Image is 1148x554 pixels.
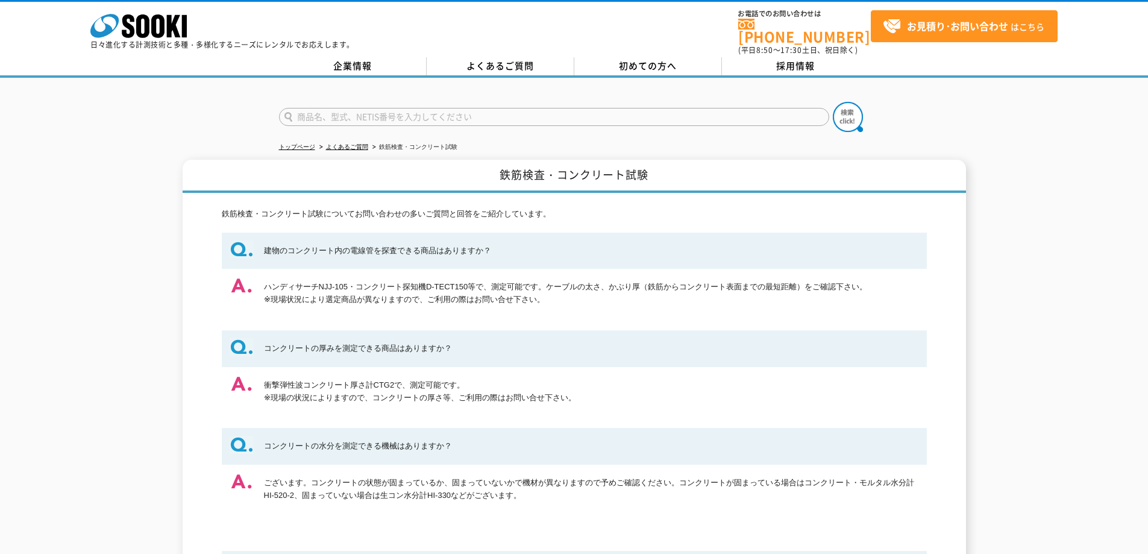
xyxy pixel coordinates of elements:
[222,428,927,465] dt: コンクリートの水分を測定できる機械はありますか？
[279,108,829,126] input: 商品名、型式、NETIS番号を入力してください
[222,330,927,367] dt: コンクリートの厚みを測定できる商品はありますか？
[780,45,802,55] span: 17:30
[833,102,863,132] img: btn_search.png
[370,141,457,154] li: 鉄筋検査・コンクリート試験
[279,143,315,150] a: トップページ
[222,233,927,269] dt: 建物のコンクリート内の電線管を探査できる商品はありますか？
[738,10,871,17] span: お電話でのお問い合わせは
[871,10,1058,42] a: お見積り･お問い合わせはこちら
[619,59,677,72] span: 初めての方へ
[738,45,858,55] span: (平日 ～ 土日、祝日除く)
[722,57,870,75] a: 採用情報
[907,19,1008,33] strong: お見積り･お問い合わせ
[222,367,927,417] dd: 衝撃弾性波コンクリート厚さ計CTG2で、測定可能です。 ※現場の状況によりますので、コンクリートの厚さ等、ご利用の際はお問い合せ下さい。
[279,57,427,75] a: 企業情報
[427,57,574,75] a: よくあるご質問
[90,41,354,48] p: 日々進化する計測技術と多種・多様化するニーズにレンタルでお応えします。
[574,57,722,75] a: 初めての方へ
[883,17,1044,36] span: はこちら
[326,143,368,150] a: よくあるご質問
[222,208,927,221] p: 鉄筋検査・コンクリート試験についてお問い合わせの多いご質問と回答をご紹介しています。
[183,160,966,193] h1: 鉄筋検査・コンクリート試験
[222,465,927,539] dd: ございます。コンクリートの状態が固まっているか、固まっていないかで機材が異なりますので予めご確認ください。コンクリートが固まっている場合はコンクリート・モルタル水分計HI-520-2、固まってい...
[756,45,773,55] span: 8:50
[222,269,927,318] dd: ハンディサーチNJJ-105・コンクリート探知機D-TECT150等で、測定可能です。ケーブルの太さ、かぶり厚（鉄筋からコンクリート表面までの最短距離）をご確認下さい。 ※現場状況により選定商品...
[738,19,871,43] a: [PHONE_NUMBER]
